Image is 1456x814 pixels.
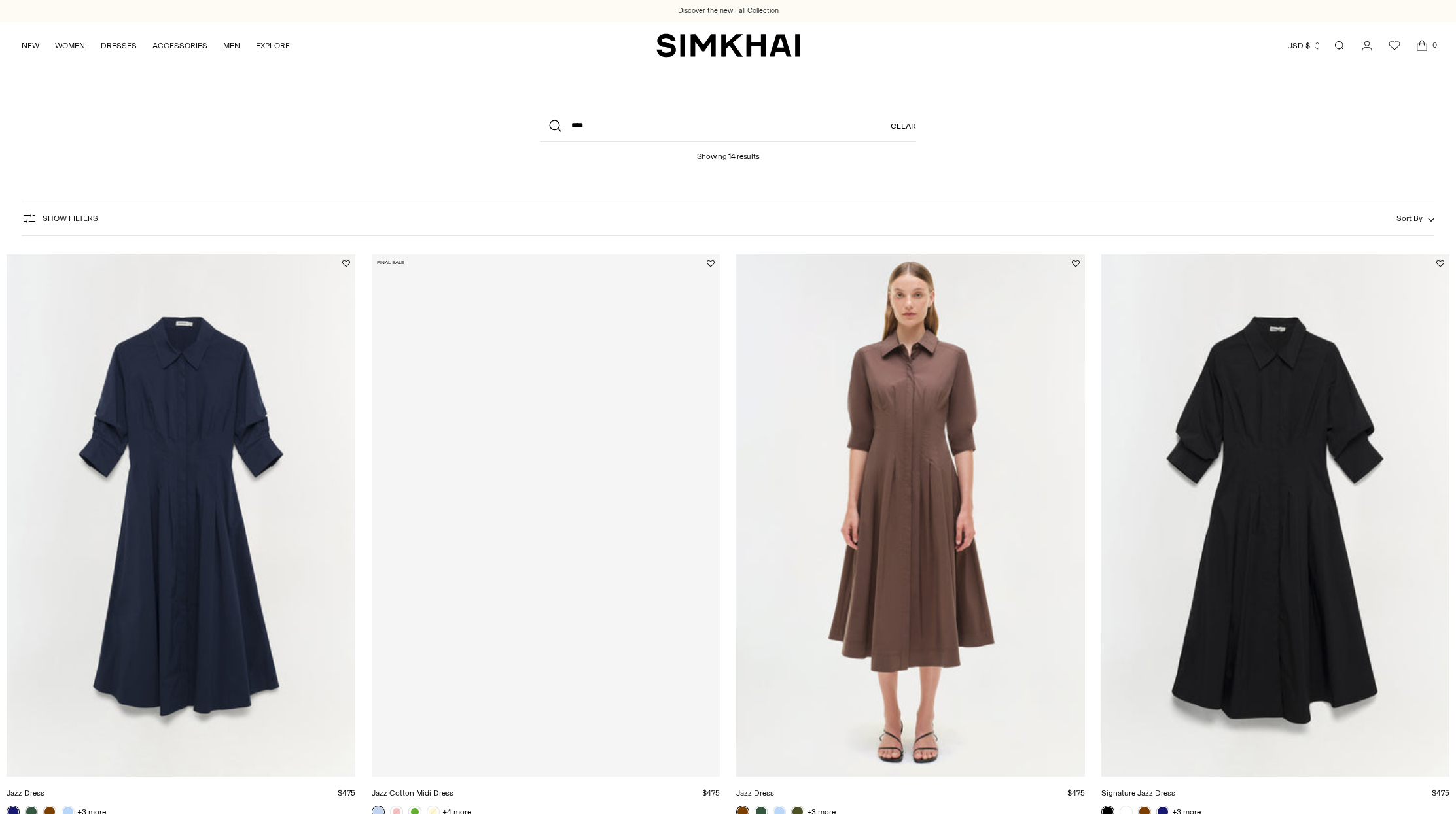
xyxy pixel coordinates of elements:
[697,142,760,161] h1: Showing 14 results
[1429,39,1440,51] span: 0
[1396,211,1434,226] button: Sort By
[372,789,453,798] a: Jazz Cotton Midi Dress
[1381,33,1408,59] a: Wishlist
[43,214,98,223] span: Show Filters
[256,31,290,60] a: EXPLORE
[656,33,800,58] a: SIMKHAI
[540,110,571,142] button: Search
[7,789,44,798] a: Jazz Dress
[101,31,137,60] a: DRESSES
[22,208,98,229] button: Show Filters
[678,6,779,16] a: Discover the new Fall Collection
[55,31,85,60] a: WOMEN
[891,110,916,142] a: Clear
[1287,31,1322,60] button: USD $
[1396,214,1423,223] span: Sort By
[1326,33,1353,59] a: Open search modal
[152,31,207,60] a: ACCESSORIES
[1354,33,1380,59] a: Go to the account page
[736,789,774,798] a: Jazz Dress
[1101,789,1175,798] a: Signature Jazz Dress
[22,31,39,60] a: NEW
[1409,33,1435,59] a: Open cart modal
[223,31,240,60] a: MEN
